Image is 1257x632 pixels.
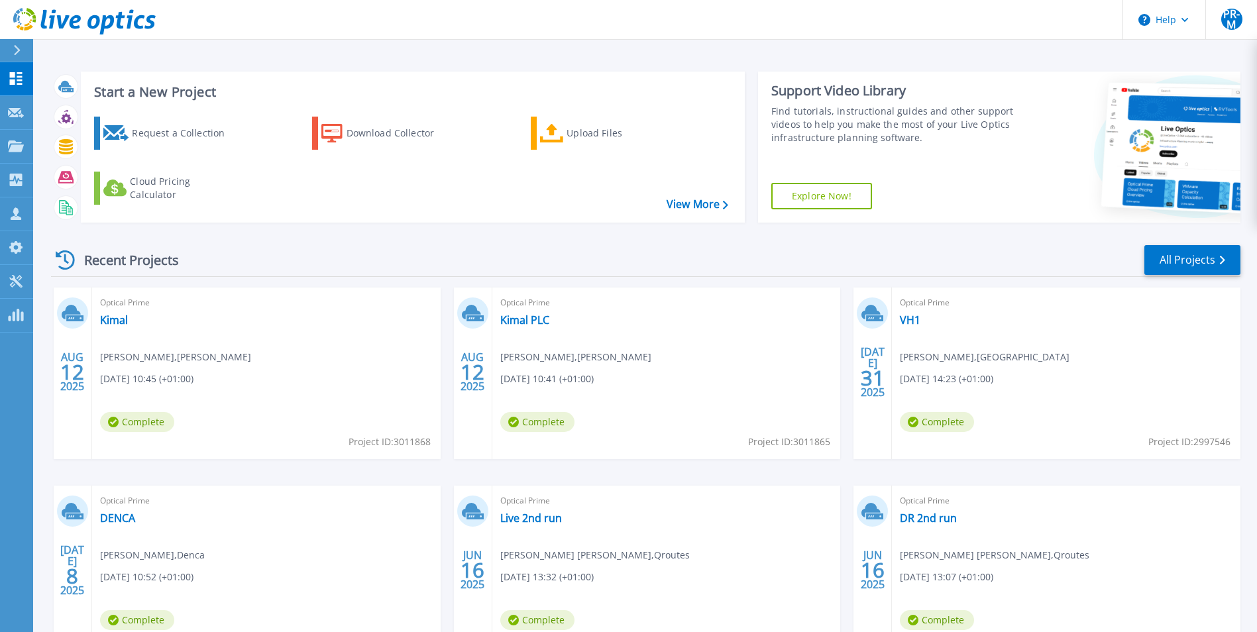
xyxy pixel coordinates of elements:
a: Kimal PLC [500,313,549,327]
span: PR-M [1221,9,1242,30]
a: Download Collector [312,117,460,150]
div: JUN 2025 [460,546,485,594]
span: Optical Prime [100,494,433,508]
span: Complete [500,412,574,432]
span: Optical Prime [900,494,1232,508]
a: Live 2nd run [500,511,562,525]
span: [PERSON_NAME] , Denca [100,548,205,562]
span: [DATE] 13:07 (+01:00) [900,570,993,584]
div: Support Video Library [771,82,1017,99]
span: Complete [900,412,974,432]
span: 8 [66,570,78,582]
span: [DATE] 10:41 (+01:00) [500,372,594,386]
div: Request a Collection [132,120,238,146]
div: Cloud Pricing Calculator [130,175,236,201]
span: 31 [861,372,885,384]
span: Project ID: 3011868 [349,435,431,449]
span: 16 [861,564,885,576]
span: [PERSON_NAME] [PERSON_NAME] , Qroutes [900,548,1089,562]
span: [DATE] 13:32 (+01:00) [500,570,594,584]
div: Upload Files [567,120,673,146]
span: [PERSON_NAME] , [PERSON_NAME] [100,350,251,364]
a: Kimal [100,313,128,327]
div: [DATE] 2025 [60,546,85,594]
span: [DATE] 14:23 (+01:00) [900,372,993,386]
div: Download Collector [347,120,453,146]
span: Optical Prime [900,295,1232,310]
a: Upload Files [531,117,679,150]
a: DR 2nd run [900,511,957,525]
a: Explore Now! [771,183,872,209]
span: Optical Prime [500,295,833,310]
a: Cloud Pricing Calculator [94,172,242,205]
span: [DATE] 10:45 (+01:00) [100,372,193,386]
span: Optical Prime [100,295,433,310]
div: Find tutorials, instructional guides and other support videos to help you make the most of your L... [771,105,1017,144]
span: Project ID: 3011865 [748,435,830,449]
div: AUG 2025 [60,348,85,396]
div: Recent Projects [51,244,197,276]
a: All Projects [1144,245,1240,275]
span: [PERSON_NAME] , [PERSON_NAME] [500,350,651,364]
span: Complete [100,610,174,630]
span: [DATE] 10:52 (+01:00) [100,570,193,584]
a: Request a Collection [94,117,242,150]
span: [PERSON_NAME] [PERSON_NAME] , Qroutes [500,548,690,562]
div: JUN 2025 [860,546,885,594]
span: 12 [60,366,84,378]
span: [PERSON_NAME] , [GEOGRAPHIC_DATA] [900,350,1069,364]
span: 16 [461,564,484,576]
a: View More [667,198,728,211]
a: VH1 [900,313,920,327]
div: [DATE] 2025 [860,348,885,396]
span: Complete [500,610,574,630]
span: 12 [461,366,484,378]
h3: Start a New Project [94,85,728,99]
span: Complete [900,610,974,630]
span: Optical Prime [500,494,833,508]
a: DENCA [100,511,135,525]
span: Complete [100,412,174,432]
div: AUG 2025 [460,348,485,396]
span: Project ID: 2997546 [1148,435,1230,449]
